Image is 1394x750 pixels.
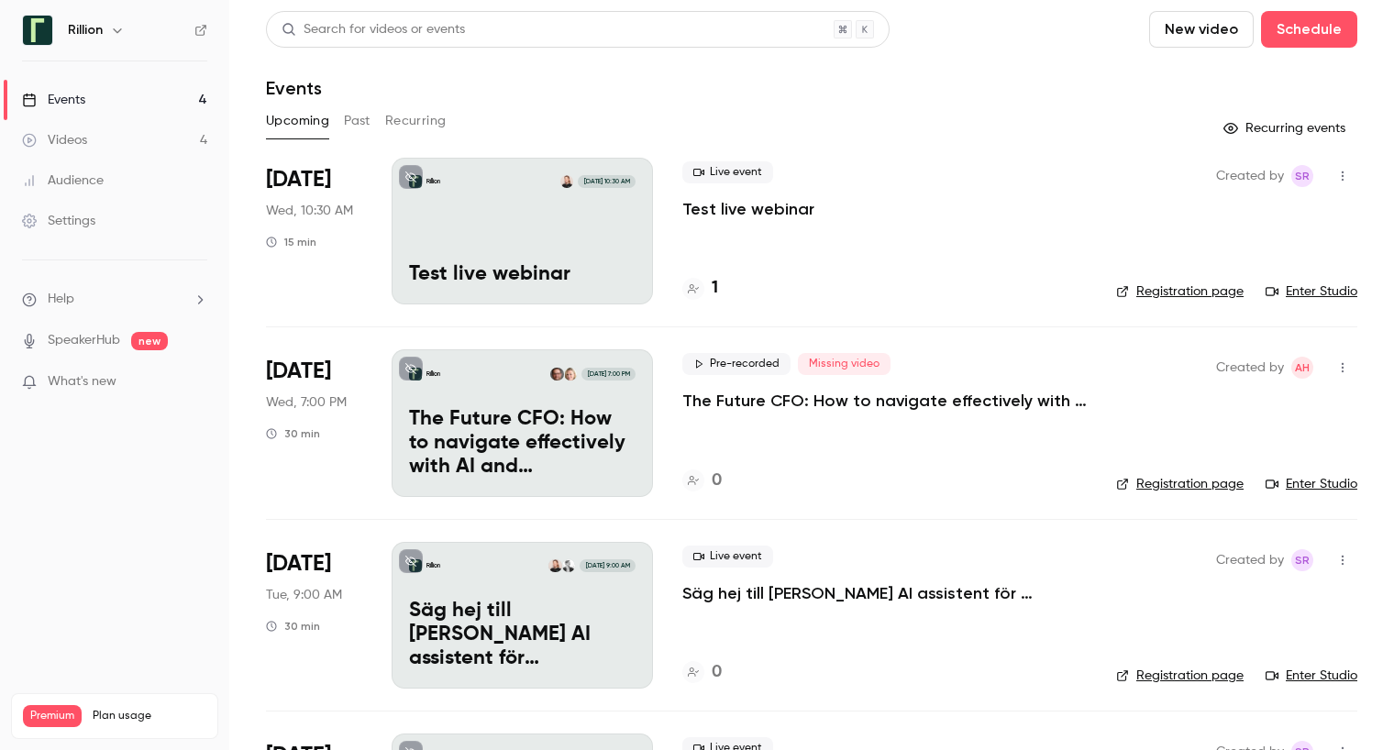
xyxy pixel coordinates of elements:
[798,353,891,375] span: Missing video
[682,353,791,375] span: Pre-recorded
[392,542,653,689] a: Säg hej till Riley - Din AI assistent för leverantörsreskontranRillionEmil FleronSofie Rönngård[D...
[581,368,635,381] span: [DATE] 7:00 PM
[426,369,440,379] p: Rillion
[560,175,573,188] img: Sofie Rönngård
[266,586,342,604] span: Tue, 9:00 AM
[409,408,636,479] p: The Future CFO: How to navigate effectively with AI and automation
[266,393,347,412] span: Wed, 7:00 PM
[1216,357,1284,379] span: Created by
[1216,549,1284,571] span: Created by
[22,171,104,190] div: Audience
[682,469,722,493] a: 0
[580,559,635,572] span: [DATE] 9:00 AM
[409,600,636,670] p: Säg hej till [PERSON_NAME] AI assistent för leverantörsreskontran
[712,660,722,685] h4: 0
[682,390,1087,412] a: The Future CFO: How to navigate effectively with AI and automation
[712,469,722,493] h4: 0
[426,561,440,570] p: Rillion
[682,546,773,568] span: Live event
[385,106,447,136] button: Recurring
[548,559,561,572] img: Sofie Rönngård
[266,158,362,304] div: Sep 3 Wed, 10:30 AM (Europe/Stockholm)
[93,709,206,723] span: Plan usage
[23,705,82,727] span: Premium
[22,290,207,309] li: help-dropdown-opener
[712,276,718,301] h4: 1
[22,91,85,109] div: Events
[1295,549,1310,571] span: SR
[48,290,74,309] span: Help
[1261,11,1357,48] button: Schedule
[1116,667,1244,685] a: Registration page
[1266,667,1357,685] a: Enter Studio
[1295,357,1310,379] span: AH
[1149,11,1254,48] button: New video
[682,582,1087,604] a: Säg hej till [PERSON_NAME] AI assistent för leverantörsreskontran
[266,549,331,579] span: [DATE]
[266,106,329,136] button: Upcoming
[22,131,87,149] div: Videos
[266,202,353,220] span: Wed, 10:30 AM
[266,542,362,689] div: Sep 16 Tue, 9:00 AM (Europe/Stockholm)
[282,20,465,39] div: Search for videos or events
[1291,549,1313,571] span: Sofie Rönngård
[266,349,362,496] div: Sep 10 Wed, 12:00 PM (America/Chicago)
[1295,165,1310,187] span: SR
[22,212,95,230] div: Settings
[682,660,722,685] a: 0
[266,165,331,194] span: [DATE]
[23,16,52,45] img: Rillion
[682,276,718,301] a: 1
[392,158,653,304] a: Test live webinarRillionSofie Rönngård[DATE] 10:30 AMTest live webinar
[1116,475,1244,493] a: Registration page
[682,198,814,220] a: Test live webinar
[578,175,635,188] span: [DATE] 10:30 AM
[1266,282,1357,301] a: Enter Studio
[266,77,322,99] h1: Events
[266,357,331,386] span: [DATE]
[131,332,168,350] span: new
[1215,114,1357,143] button: Recurring events
[564,368,577,381] img: Carissa Kell
[266,619,320,634] div: 30 min
[392,349,653,496] a: The Future CFO: How to navigate effectively with AI and automationRillionCarissa KellCisco Sacasa...
[1216,165,1284,187] span: Created by
[409,263,636,287] p: Test live webinar
[266,426,320,441] div: 30 min
[426,177,440,186] p: Rillion
[1116,282,1244,301] a: Registration page
[344,106,371,136] button: Past
[682,161,773,183] span: Live event
[1266,475,1357,493] a: Enter Studio
[1291,357,1313,379] span: Adam Holmgren
[1291,165,1313,187] span: Sofie Rönngård
[550,368,563,381] img: Cisco Sacasa
[48,331,120,350] a: SpeakerHub
[562,559,575,572] img: Emil Fleron
[48,372,116,392] span: What's new
[68,21,103,39] h6: Rillion
[266,235,316,249] div: 15 min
